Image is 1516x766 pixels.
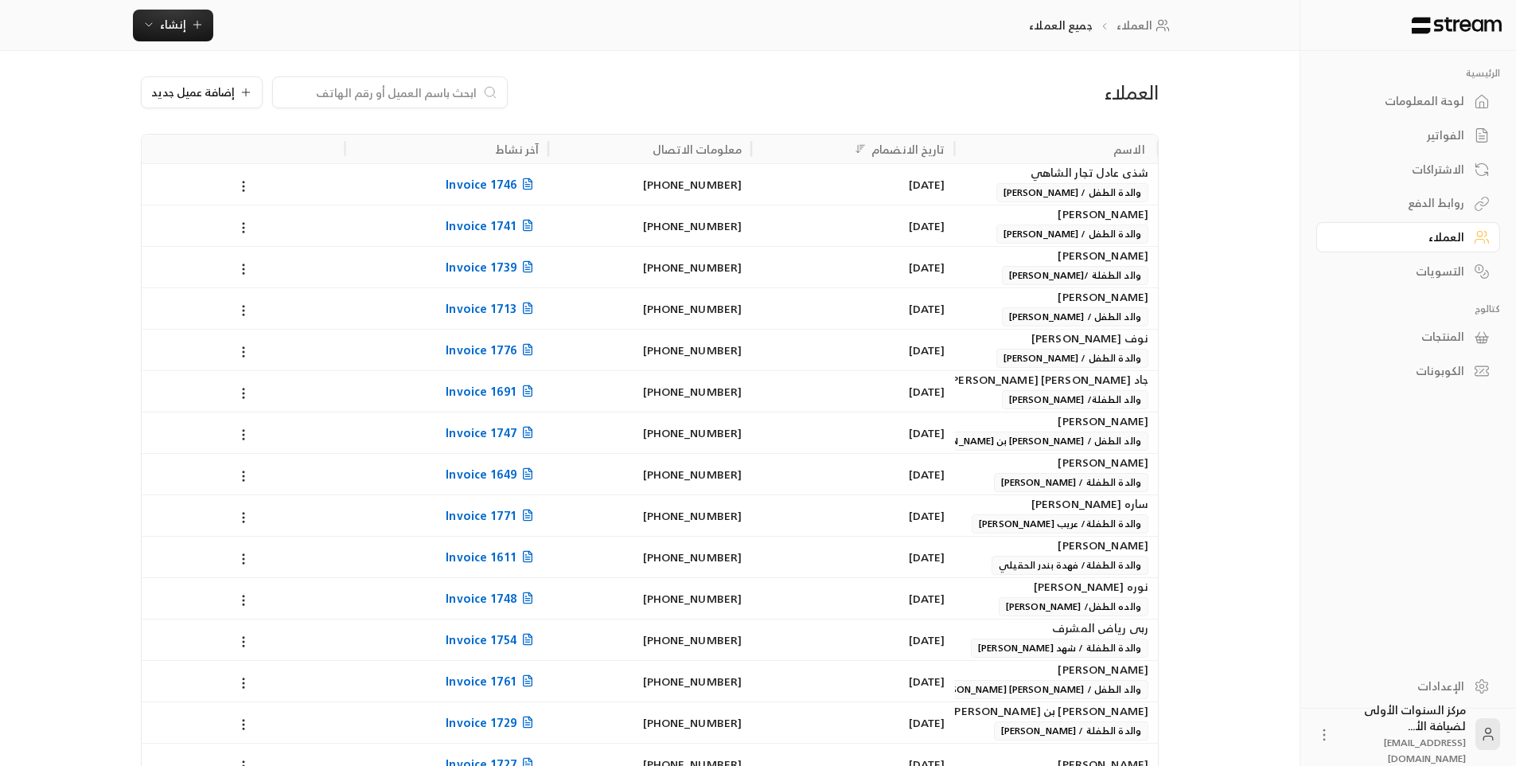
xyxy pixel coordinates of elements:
div: [PHONE_NUMBER] [558,371,742,412]
span: Invoice 1691 [446,381,538,401]
span: Invoice 1761 [446,671,538,691]
a: الكوبونات [1316,356,1500,387]
div: الاسم [1113,139,1145,159]
div: شذى عادل تجار الشاهي [965,164,1148,182]
div: تاريخ الانضمام [871,139,945,159]
span: Invoice 1611 [446,547,538,567]
span: Invoice 1729 [446,713,538,733]
div: ربى رياض المشرف [965,619,1148,637]
span: Invoice 1771 [446,506,538,526]
div: [DATE] [761,454,945,494]
div: مركز السنوات الأولى لضيافة الأ... [1342,702,1466,766]
div: العملاء [830,80,1159,105]
div: [PERSON_NAME] [965,454,1148,471]
div: [DATE] [761,495,945,536]
div: جاد [PERSON_NAME] [PERSON_NAME] [965,371,1148,389]
p: جميع العملاء [1029,18,1092,33]
div: العملاء [1336,229,1464,245]
div: [PERSON_NAME] [965,537,1148,554]
div: الفواتير [1336,127,1464,143]
div: [PHONE_NUMBER] [558,205,742,246]
p: الرئيسية [1316,67,1500,80]
div: آخر نشاط [496,139,539,159]
div: [DATE] [761,578,945,619]
span: Invoice 1746 [446,174,538,194]
p: كتالوج [1316,303,1500,315]
div: روابط الدفع [1336,195,1464,211]
div: [PHONE_NUMBER] [558,619,742,660]
div: [PERSON_NAME] [965,661,1148,678]
a: الإعدادات [1316,670,1500,702]
span: والدة الطفلة / شهد [PERSON_NAME] [971,639,1148,658]
div: [PHONE_NUMBER] [558,702,742,743]
span: والدة الطفلة / [PERSON_NAME] [994,721,1148,741]
span: والدة الطفل / [PERSON_NAME] [996,349,1148,368]
a: الفواتير [1316,120,1500,151]
div: [DATE] [761,288,945,329]
div: [DATE] [761,205,945,246]
div: الكوبونات [1336,363,1464,379]
span: والد الطفل / [PERSON_NAME] بن [PERSON_NAME] [912,432,1148,451]
a: العملاء [1316,222,1500,253]
span: Invoice 1739 [446,257,538,277]
span: والد الطفلة /[PERSON_NAME] [1002,266,1148,285]
span: والدة الطفلة/ عريب [PERSON_NAME] [972,514,1148,533]
div: [PHONE_NUMBER] [558,454,742,494]
a: لوحة المعلومات [1316,86,1500,117]
img: Logo [1410,17,1503,34]
span: Invoice 1741 [446,216,538,236]
span: والدة الطفل / [PERSON_NAME] [996,225,1148,244]
span: Invoice 1748 [446,588,538,608]
div: [PHONE_NUMBER] [558,164,742,205]
div: [PHONE_NUMBER] [558,537,742,577]
div: [PHONE_NUMBER] [558,495,742,536]
div: [PERSON_NAME] [965,412,1148,430]
div: [PHONE_NUMBER] [558,578,742,619]
div: نوف [PERSON_NAME] [965,330,1148,347]
span: والده الطفل/ [PERSON_NAME] [999,597,1148,616]
div: [PERSON_NAME] بن [PERSON_NAME] [965,702,1148,720]
span: Invoice 1649 [446,464,538,484]
div: [DATE] [761,164,945,205]
span: Invoice 1776 [446,340,538,360]
div: [DATE] [761,702,945,743]
div: [PERSON_NAME] [965,288,1148,306]
div: لوحة المعلومات [1336,93,1464,109]
button: Sort [851,139,870,158]
a: العملاء [1117,18,1175,33]
div: [PHONE_NUMBER] [558,661,742,702]
div: [DATE] [761,661,945,702]
a: الاشتراكات [1316,154,1500,185]
div: المنتجات [1336,329,1464,345]
div: معلومات الاتصال [653,139,742,159]
div: [DATE] [761,619,945,660]
div: الاشتراكات [1336,162,1464,178]
nav: breadcrumb [1029,18,1175,33]
div: [DATE] [761,412,945,453]
div: [PHONE_NUMBER] [558,288,742,329]
a: المنتجات [1316,322,1500,353]
input: ابحث باسم العميل أو رقم الهاتف [283,84,477,101]
div: الإعدادات [1336,678,1464,694]
div: [PHONE_NUMBER] [558,247,742,287]
span: والد الطفل / [PERSON_NAME] [PERSON_NAME] [924,680,1148,699]
span: Invoice 1713 [446,299,538,319]
span: والد الطفل / [PERSON_NAME] [1002,307,1148,326]
span: إنشاء [160,14,186,34]
div: نوره [PERSON_NAME] [965,578,1148,596]
a: روابط الدفع [1316,188,1500,219]
div: [PHONE_NUMBER] [558,330,742,370]
div: التسويات [1336,264,1464,279]
a: التسويات [1316,256,1500,287]
span: Invoice 1747 [446,423,538,443]
span: والدة الطفلة / [PERSON_NAME] [994,473,1148,492]
div: [DATE] [761,537,945,577]
button: إنشاء [133,10,213,41]
div: [PERSON_NAME] [965,247,1148,264]
div: [PHONE_NUMBER] [558,412,742,453]
div: [PERSON_NAME] [965,205,1148,223]
div: [DATE] [761,330,945,370]
span: إضافة عميل جديد [151,87,235,98]
div: ساره [PERSON_NAME] [965,495,1148,513]
button: إضافة عميل جديد [141,76,263,108]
